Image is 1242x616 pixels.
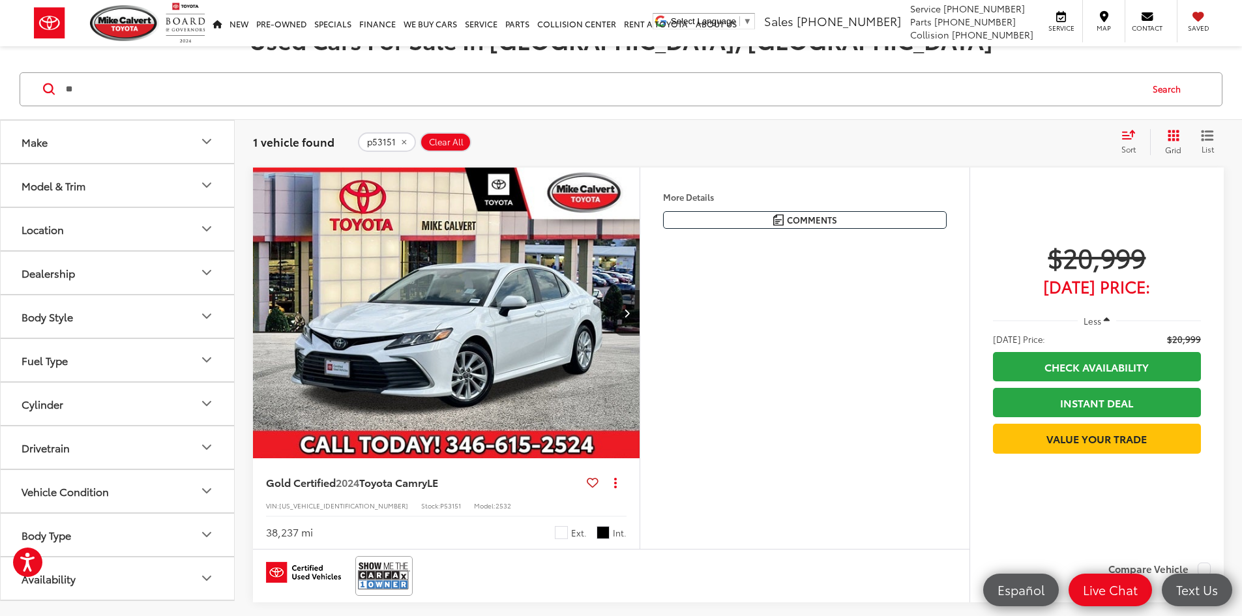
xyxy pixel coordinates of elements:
[1132,23,1162,33] span: Contact
[266,475,336,490] span: Gold Certified
[429,137,464,147] span: Clear All
[253,134,334,149] span: 1 vehicle found
[991,581,1051,598] span: Español
[279,501,408,510] span: [US_VEHICLE_IDENTIFICATION_NUMBER]
[993,352,1201,381] a: Check Availability
[571,527,587,539] span: Ext.
[614,477,617,488] span: dropdown dots
[90,5,159,41] img: Mike Calvert Toyota
[199,308,214,324] div: Body Style
[359,475,427,490] span: Toyota Camry
[993,280,1201,293] span: [DATE] Price:
[910,28,949,41] span: Collision
[1078,309,1117,332] button: Less
[199,134,214,149] div: Make
[1,121,235,163] button: MakeMake
[199,439,214,455] div: Drivetrain
[22,572,76,585] div: Availability
[943,2,1025,15] span: [PHONE_NUMBER]
[764,12,793,29] span: Sales
[1167,332,1201,345] span: $20,999
[199,527,214,542] div: Body Type
[1,470,235,512] button: Vehicle ConditionVehicle Condition
[22,179,85,192] div: Model & Trim
[266,562,341,583] img: Toyota Certified Used Vehicles
[1165,144,1181,155] span: Grid
[1184,23,1213,33] span: Saved
[1069,574,1152,606] a: Live Chat
[1,164,235,207] button: Model & TrimModel & Trim
[65,74,1140,105] input: Search by Make, Model, or Keyword
[252,168,641,458] a: 2024 Toyota Camry LE2024 Toyota Camry LE2024 Toyota Camry LE2024 Toyota Camry LE
[1,557,235,600] button: AvailabilityAvailability
[1089,23,1118,33] span: Map
[993,332,1045,345] span: [DATE] Price:
[597,526,610,539] span: Black
[252,168,641,459] img: 2024 Toyota Camry LE
[604,471,627,494] button: Actions
[613,527,627,539] span: Int.
[910,2,941,15] span: Service
[440,501,461,510] span: P53151
[1170,581,1224,598] span: Text Us
[993,388,1201,417] a: Instant Deal
[199,221,214,237] div: Location
[367,137,396,147] span: p53151
[22,398,63,410] div: Cylinder
[22,310,73,323] div: Body Style
[336,475,359,490] span: 2024
[22,267,75,279] div: Dealership
[22,223,64,235] div: Location
[1,383,235,425] button: CylinderCylinder
[993,241,1201,273] span: $20,999
[934,15,1016,28] span: [PHONE_NUMBER]
[1162,574,1232,606] a: Text Us
[555,526,568,539] span: Ice
[1,514,235,556] button: Body TypeBody Type
[983,574,1059,606] a: Español
[910,15,932,28] span: Parts
[1140,73,1200,106] button: Search
[1,208,235,250] button: LocationLocation
[952,28,1033,41] span: [PHONE_NUMBER]
[266,501,279,510] span: VIN:
[1201,143,1214,154] span: List
[22,354,68,366] div: Fuel Type
[22,441,70,454] div: Drivetrain
[199,396,214,411] div: Cylinder
[773,214,784,226] img: Comments
[1046,23,1076,33] span: Service
[495,501,511,510] span: 2532
[663,211,947,229] button: Comments
[22,529,71,541] div: Body Type
[22,485,109,497] div: Vehicle Condition
[1115,129,1150,155] button: Select sort value
[421,501,440,510] span: Stock:
[1,426,235,469] button: DrivetrainDrivetrain
[266,475,582,490] a: Gold Certified2024Toyota CamryLE
[199,570,214,586] div: Availability
[1,339,235,381] button: Fuel TypeFuel Type
[420,132,471,152] button: Clear All
[1150,129,1191,155] button: Grid View
[797,12,901,29] span: [PHONE_NUMBER]
[1121,143,1136,154] span: Sort
[1,252,235,294] button: DealershipDealership
[266,525,313,540] div: 38,237 mi
[743,16,752,26] span: ▼
[358,559,410,593] img: View CARFAX report
[199,177,214,193] div: Model & Trim
[358,132,416,152] button: remove p53151
[252,168,641,458] div: 2024 Toyota Camry LE 0
[787,214,837,226] span: Comments
[1108,563,1211,576] label: Compare Vehicle
[1084,315,1101,327] span: Less
[22,136,48,148] div: Make
[993,424,1201,453] a: Value Your Trade
[663,192,947,201] h4: More Details
[614,290,640,336] button: Next image
[474,501,495,510] span: Model:
[1076,581,1144,598] span: Live Chat
[427,475,438,490] span: LE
